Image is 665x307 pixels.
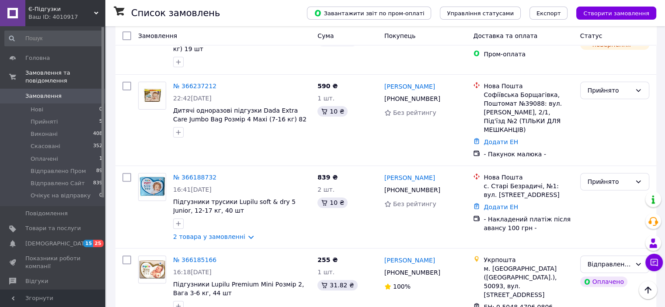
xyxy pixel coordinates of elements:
span: Cума [317,32,334,39]
span: 2 шт. [317,186,334,193]
span: Головна [25,54,50,62]
a: [PERSON_NAME] [384,82,435,91]
span: 839 ₴ [317,174,338,181]
span: 1 шт. [317,269,334,276]
span: 16:18[DATE] [173,269,212,276]
a: [PERSON_NAME] [384,173,435,182]
button: Експорт [529,7,568,20]
a: Створити замовлення [568,9,656,16]
div: Відправлено Пром [588,259,631,269]
div: Прийнято [588,177,631,186]
div: Нова Пошта [484,82,573,90]
span: Є-Підгузки [28,5,94,13]
span: Відправлено Сайт [31,179,85,187]
div: [PHONE_NUMBER] [383,93,442,105]
button: Управління статусами [440,7,521,20]
div: Оплачено [580,276,627,287]
input: Пошук [4,31,103,46]
div: с. Старі Безрадичі, №1: вул. [STREET_ADDRESS] [484,182,573,199]
span: 25 [93,240,103,247]
button: Завантажити звіт по пром-оплаті [307,7,431,20]
span: Показники роботи компанії [25,255,81,270]
span: 408 [93,130,102,138]
span: Скасовані [31,142,60,150]
span: Завантажити звіт по пром-оплаті [314,9,424,17]
a: Підгузники Lupilu Premium Mini Розмір 2, Вага 3-6 кг, 44 шт [173,281,304,297]
a: Фото товару [138,82,166,110]
span: Замовлення та повідомлення [25,69,105,85]
span: 590 ₴ [317,83,338,90]
span: Очікує на відправку [31,192,91,200]
span: 1 шт. [317,95,334,102]
div: - Накладений платіж після авансу 100 грн - [484,215,573,232]
span: Без рейтингу [393,200,436,207]
span: Оплачені [31,155,58,163]
div: [PHONE_NUMBER] [383,266,442,279]
a: Дитячі одноразові підгузки Dada Extra Care Jumbo Bag Розмір 4 Maxi (7-16 кг) 82 шт [173,107,306,131]
a: Додати ЕН [484,204,518,210]
div: Софіївська Борщагівка, Поштомат №39088: вул. [PERSON_NAME], 2/1, Під'їзд №2 (ТІЛЬКИ ДЛЯ МЕШКАНЦІВ) [484,90,573,134]
span: Відгуки [25,277,48,285]
div: Ваш ID: 4010917 [28,13,105,21]
div: 10 ₴ [317,197,348,208]
span: 1 [99,155,102,163]
a: № 366188732 [173,174,216,181]
span: 89 [96,167,102,175]
div: 31.82 ₴ [317,280,357,290]
h1: Список замовлень [131,8,220,18]
div: [PHONE_NUMBER] [383,184,442,196]
span: 352 [93,142,102,150]
span: [DEMOGRAPHIC_DATA] [25,240,90,248]
span: 0 [99,106,102,114]
a: № 366237212 [173,83,216,90]
span: Замовлення [138,32,177,39]
span: 16:41[DATE] [173,186,212,193]
span: Створити замовлення [583,10,649,17]
a: 2 товара у замовленні [173,233,245,240]
a: Фото товару [138,255,166,283]
img: Фото товару [139,260,166,279]
span: 839 [93,179,102,187]
span: 22:42[DATE] [173,95,212,102]
span: Відправлено Пром [31,167,86,175]
div: Укрпошта [484,255,573,264]
span: Управління статусами [447,10,514,17]
span: Нові [31,106,43,114]
a: Фото товару [138,173,166,201]
div: м. [GEOGRAPHIC_DATA] ([GEOGRAPHIC_DATA].), 50093, вул. [STREET_ADDRESS] [484,264,573,299]
span: Прийняті [31,118,58,126]
span: 5 [99,118,102,126]
a: № 366185166 [173,256,216,263]
span: Доставка та оплата [473,32,537,39]
span: Виконані [31,130,58,138]
span: 255 ₴ [317,256,338,263]
div: Пром-оплата [484,50,573,59]
span: Експорт [536,10,561,17]
span: Замовлення [25,92,62,100]
span: Повідомлення [25,210,68,217]
div: - Пакунок малюка - [484,150,573,159]
div: Нова Пошта [484,173,573,182]
span: 0 [99,192,102,200]
span: Статус [580,32,602,39]
div: Прийнято [588,86,631,95]
a: [PERSON_NAME] [384,256,435,265]
img: Фото товару [139,173,166,200]
span: 15 [83,240,93,247]
a: Додати ЕН [484,138,518,145]
span: Товари та послуги [25,224,81,232]
a: Підгузники трусики Lupilu soft & dry 5 Junior, 12-17 кг, 40 шт [173,198,296,214]
div: 10 ₴ [317,106,348,117]
span: 100% [393,283,411,290]
button: Чат з покупцем [645,254,663,271]
button: Наверх [639,281,657,299]
button: Створити замовлення [576,7,656,20]
span: Без рейтингу [393,109,436,116]
span: Покупець [384,32,415,39]
img: Фото товару [139,82,166,109]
